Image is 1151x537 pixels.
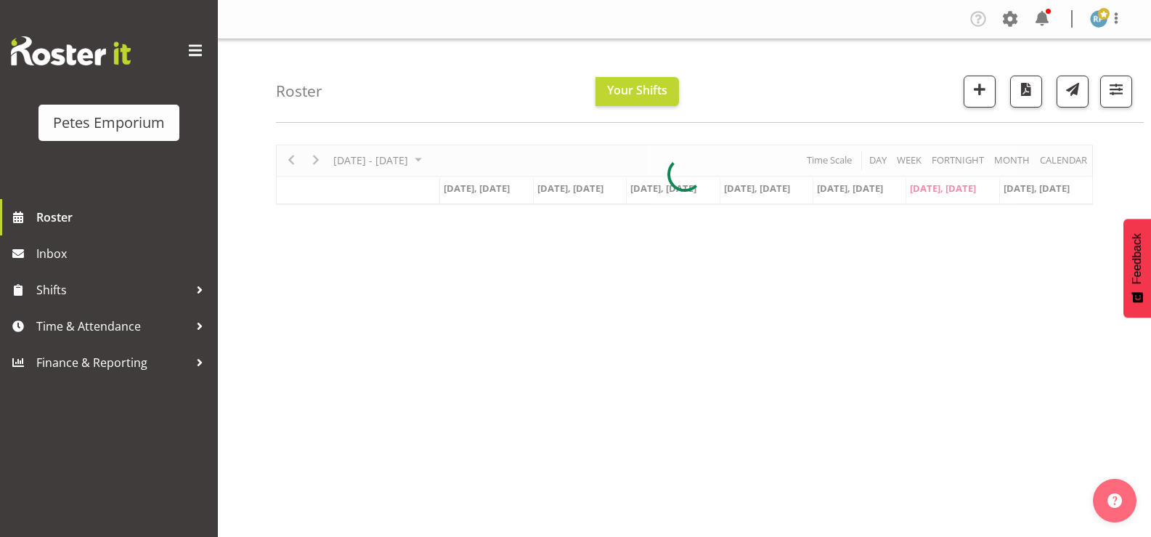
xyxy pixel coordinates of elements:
[1131,233,1144,284] span: Feedback
[36,206,211,228] span: Roster
[964,76,996,108] button: Add a new shift
[36,243,211,265] span: Inbox
[36,279,189,301] span: Shifts
[607,82,667,98] span: Your Shifts
[1010,76,1042,108] button: Download a PDF of the roster according to the set date range.
[1057,76,1089,108] button: Send a list of all shifts for the selected filtered period to all rostered employees.
[276,83,322,100] h4: Roster
[36,352,189,374] span: Finance & Reporting
[53,112,165,134] div: Petes Emporium
[11,36,131,65] img: Rosterit website logo
[595,77,679,106] button: Your Shifts
[1090,10,1107,28] img: reina-puketapu721.jpg
[1123,219,1151,318] button: Feedback - Show survey
[1100,76,1132,108] button: Filter Shifts
[1107,493,1122,508] img: help-xxl-2.png
[36,315,189,337] span: Time & Attendance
